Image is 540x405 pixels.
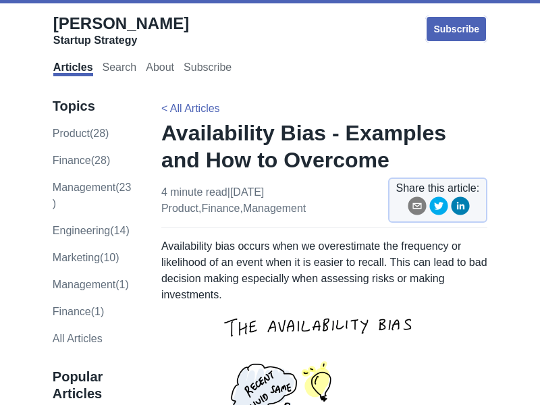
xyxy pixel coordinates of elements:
[161,184,306,217] p: 4 minute read | [DATE] , ,
[451,196,470,220] button: linkedin
[53,225,130,236] a: engineering(14)
[53,333,103,344] a: All Articles
[53,306,104,317] a: Finance(1)
[146,61,174,76] a: About
[161,202,198,214] a: product
[53,155,110,166] a: finance(28)
[243,202,306,214] a: management
[53,98,133,115] h3: Topics
[53,128,109,139] a: product(28)
[161,119,487,173] h1: Availability Bias - Examples and How to Overcome
[396,180,480,196] span: Share this article:
[202,202,240,214] a: finance
[53,13,189,47] a: [PERSON_NAME]Startup Strategy
[53,279,129,290] a: Management(1)
[53,182,132,209] a: management(23)
[408,196,427,220] button: email
[429,196,448,220] button: twitter
[53,61,93,76] a: Articles
[53,252,119,263] a: marketing(10)
[161,103,220,114] a: < All Articles
[425,16,487,43] a: Subscribe
[53,369,133,402] h3: Popular Articles
[53,34,189,47] div: Startup Strategy
[53,14,189,32] span: [PERSON_NAME]
[103,61,137,76] a: Search
[184,61,232,76] a: Subscribe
